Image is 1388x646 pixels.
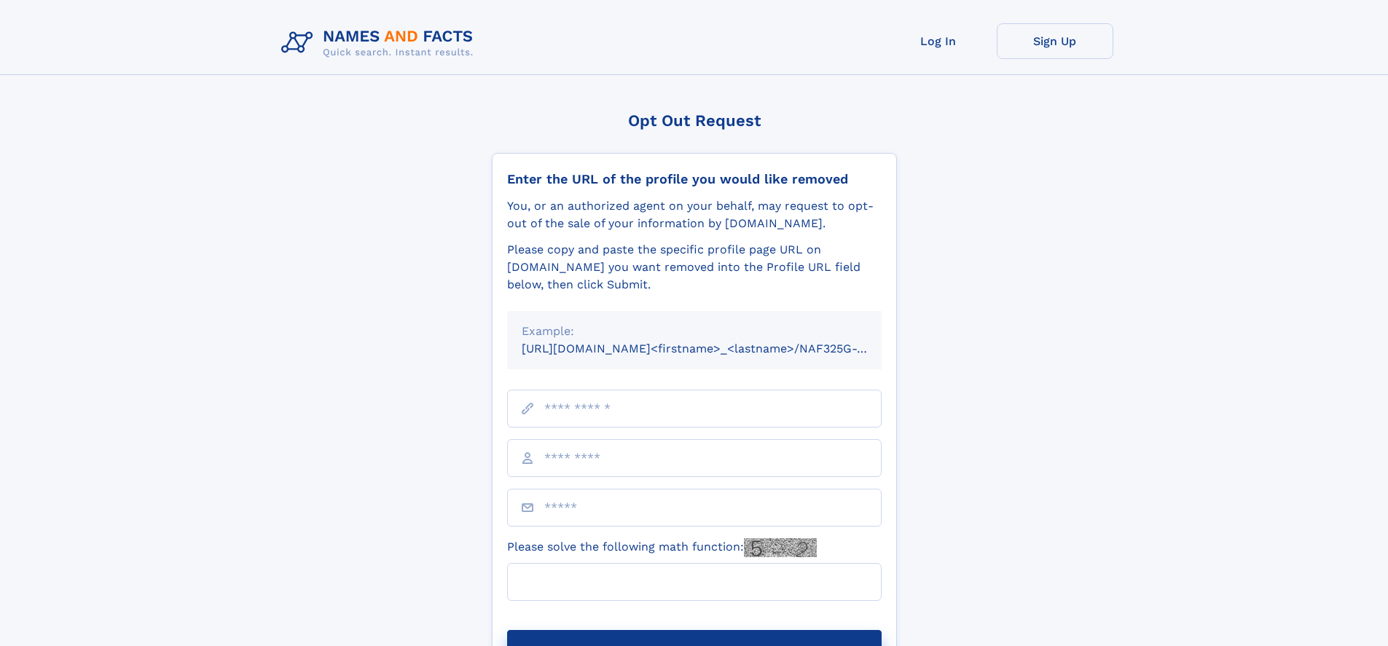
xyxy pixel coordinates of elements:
[997,23,1113,59] a: Sign Up
[507,171,882,187] div: Enter the URL of the profile you would like removed
[522,342,909,355] small: [URL][DOMAIN_NAME]<firstname>_<lastname>/NAF325G-xxxxxxxx
[522,323,867,340] div: Example:
[507,538,817,557] label: Please solve the following math function:
[507,197,882,232] div: You, or an authorized agent on your behalf, may request to opt-out of the sale of your informatio...
[880,23,997,59] a: Log In
[275,23,485,63] img: Logo Names and Facts
[492,111,897,130] div: Opt Out Request
[507,241,882,294] div: Please copy and paste the specific profile page URL on [DOMAIN_NAME] you want removed into the Pr...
